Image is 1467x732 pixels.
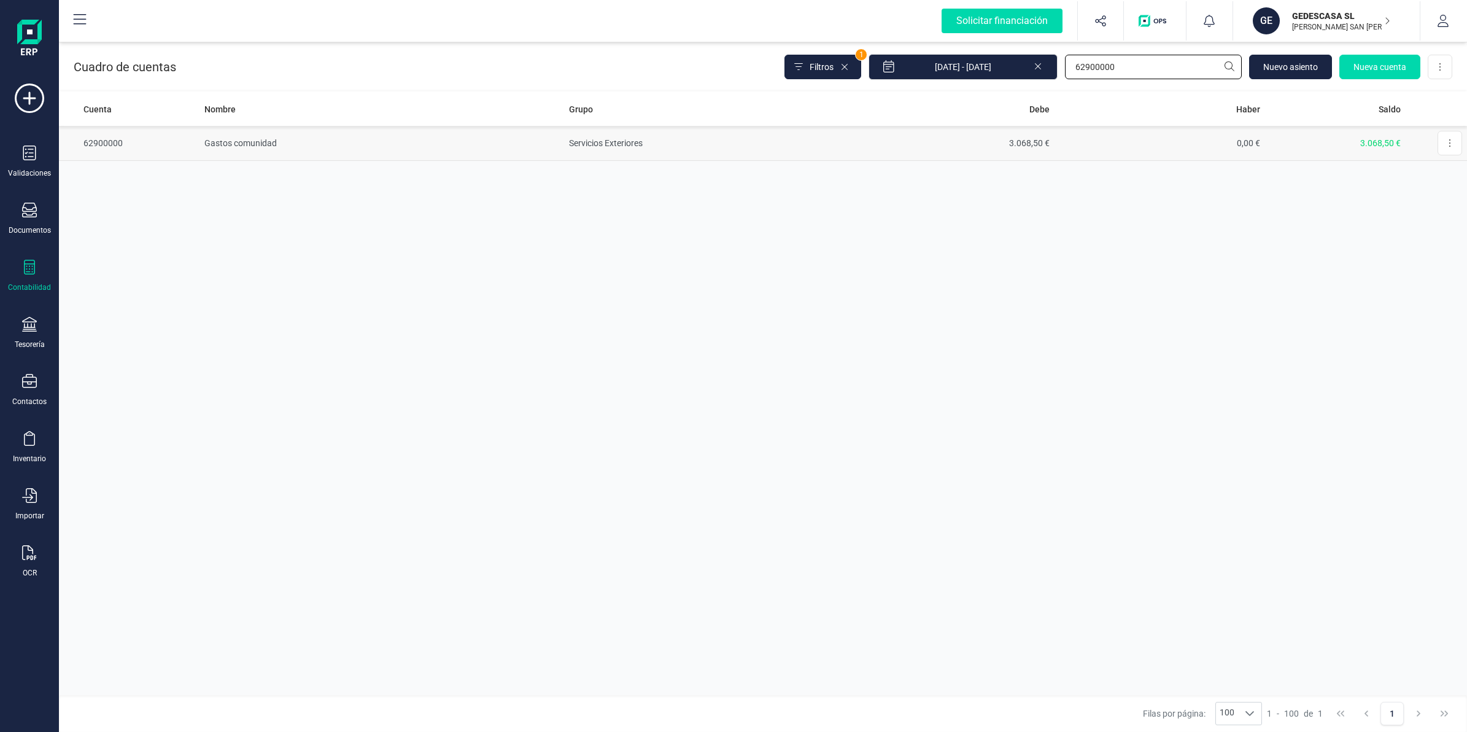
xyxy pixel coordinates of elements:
[1353,61,1406,73] span: Nueva cuenta
[83,103,112,115] span: Cuenta
[1379,103,1401,115] span: Saldo
[1249,55,1332,79] button: Nuevo asiento
[564,126,845,161] td: Servicios Exteriores
[1216,703,1238,725] span: 100
[1407,702,1430,725] button: Next Page
[1292,10,1390,22] p: GEDESCASA SL
[1339,55,1420,79] button: Nueva cuenta
[199,126,564,161] td: Gastos comunidad
[1292,22,1390,32] p: [PERSON_NAME] SAN [PERSON_NAME]
[1360,138,1401,148] span: 3.068,50 €
[13,454,46,464] div: Inventario
[1253,7,1280,34] div: GE
[927,1,1077,41] button: Solicitar financiación
[1029,103,1050,115] span: Debe
[1065,55,1242,79] input: Buscar
[1055,126,1265,161] td: 0,00 €
[1248,1,1405,41] button: GEGEDESCASA SL[PERSON_NAME] SAN [PERSON_NAME]
[942,9,1063,33] div: Solicitar financiación
[1267,707,1323,720] div: -
[1139,15,1171,27] img: Logo de OPS
[17,20,42,59] img: Logo Finanedi
[784,55,861,79] button: Filtros
[569,103,593,115] span: Grupo
[74,58,176,76] p: Cuadro de cuentas
[8,168,51,178] div: Validaciones
[845,126,1055,161] td: 3.068,50 €
[204,103,236,115] span: Nombre
[1304,707,1313,720] span: de
[1433,702,1456,725] button: Last Page
[1318,707,1323,720] span: 1
[9,225,51,235] div: Documentos
[1263,61,1318,73] span: Nuevo asiento
[810,61,834,73] span: Filtros
[23,568,37,578] div: OCR
[1380,702,1404,725] button: Page 1
[1329,702,1352,725] button: First Page
[1143,702,1262,725] div: Filas por página:
[59,126,199,161] td: 62900000
[1131,1,1179,41] button: Logo de OPS
[856,49,867,60] span: 1
[8,282,51,292] div: Contabilidad
[15,340,45,349] div: Tesorería
[15,511,44,521] div: Importar
[12,397,47,407] div: Contactos
[1236,103,1260,115] span: Haber
[1267,707,1272,720] span: 1
[1355,702,1378,725] button: Previous Page
[1284,707,1299,720] span: 100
